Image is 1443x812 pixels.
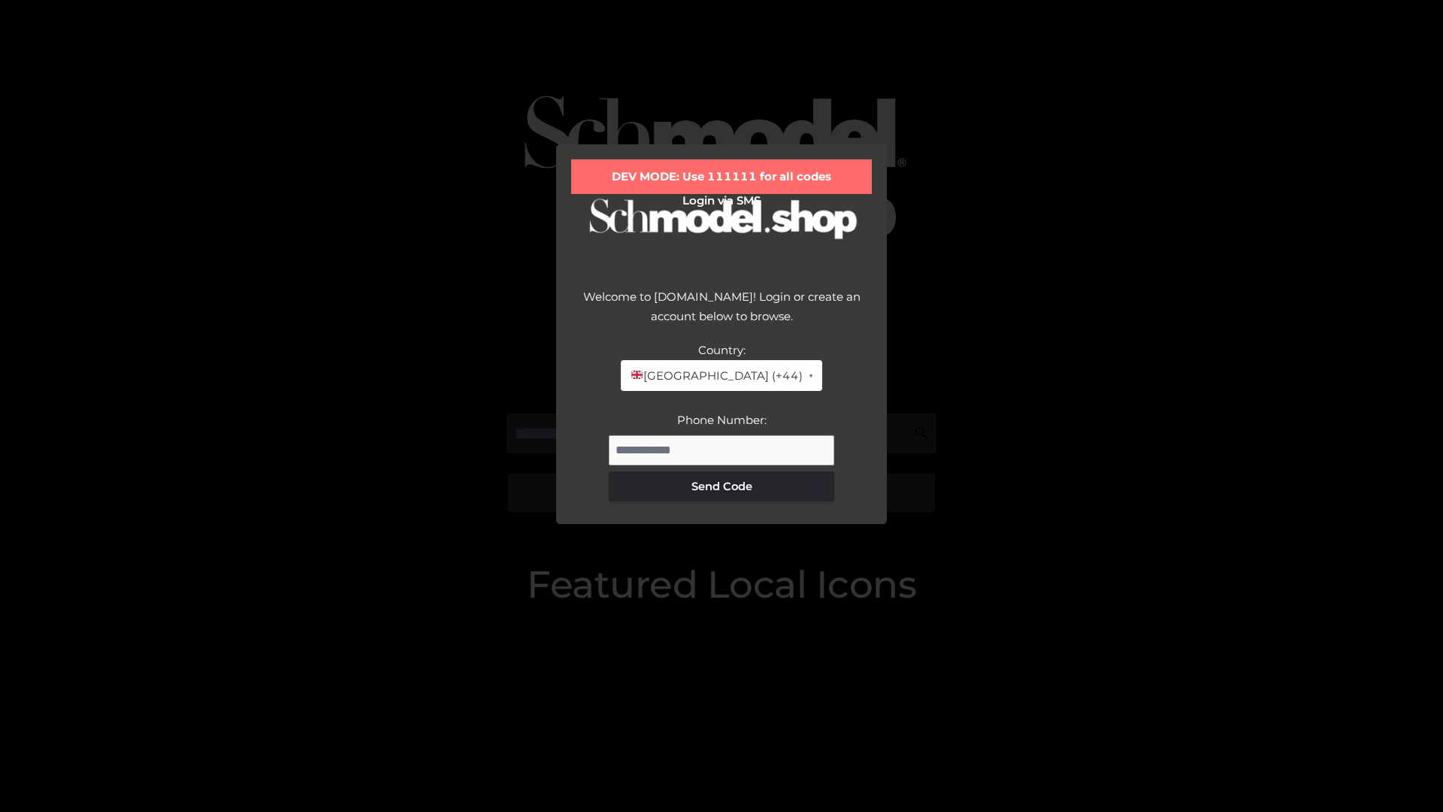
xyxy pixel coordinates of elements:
div: Welcome to [DOMAIN_NAME]! Login or create an account below to browse. [571,287,872,341]
img: 🇬🇧 [631,369,643,380]
span: [GEOGRAPHIC_DATA] (+44) [630,366,802,386]
button: Send Code [609,471,834,501]
label: Country: [698,343,746,357]
h2: Login via SMS [571,194,872,208]
label: Phone Number: [677,413,767,427]
div: DEV MODE: Use 111111 for all codes [571,159,872,194]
